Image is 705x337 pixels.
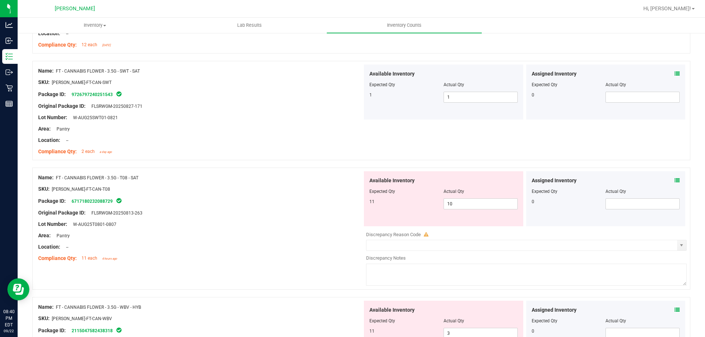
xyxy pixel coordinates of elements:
p: 08:40 PM EDT [3,308,14,328]
div: 0 [532,92,606,98]
span: Expected Qty [369,189,395,194]
span: [PERSON_NAME]-FT-CAN-SWT [52,80,112,85]
span: SKU: [38,186,50,192]
span: 11 each [82,256,97,261]
span: Assigned Inventory [532,177,576,184]
span: [DATE] [102,44,111,47]
span: Name: [38,175,54,180]
input: 10 [444,199,517,209]
span: Package ID: [38,198,66,204]
div: Expected Qty [532,81,606,88]
span: Original Package ID: [38,103,86,109]
span: -- [62,31,68,36]
span: Package ID: [38,91,66,97]
span: SKU: [38,315,50,321]
span: Available Inventory [369,177,415,184]
span: FT - CANNABIS FLOWER - 3.5G - WBV - HYB [56,305,141,310]
span: SKU: [38,79,50,85]
span: 12 each [82,42,97,47]
span: 11 [369,199,375,204]
span: Original Package ID: [38,210,86,216]
span: [PERSON_NAME]-FT-CAN-WBV [52,316,112,321]
span: FLSRWGM-20250827-171 [88,104,142,109]
a: Lab Results [172,18,327,33]
span: Lab Results [227,22,272,29]
a: Inventory Counts [327,18,481,33]
inline-svg: Inbound [6,37,13,44]
span: Location: [38,137,60,143]
span: Package ID: [38,327,66,333]
span: Pantry [53,127,70,132]
span: Name: [38,68,54,74]
span: -- [62,245,68,250]
span: Assigned Inventory [532,306,576,314]
span: 11 [369,329,375,334]
inline-svg: Retail [6,84,13,92]
div: Actual Qty [605,188,680,195]
span: Name: [38,304,54,310]
span: Compliance Qty: [38,149,77,154]
span: Expected Qty [369,318,395,323]
span: Actual Qty [444,82,464,87]
span: W-AUG25SWT01-0821 [69,115,118,120]
span: Available Inventory [369,306,415,314]
span: In Sync [116,197,122,204]
span: Hi, [PERSON_NAME]! [643,6,691,11]
span: Area: [38,232,51,238]
span: Compliance Qty: [38,42,77,48]
inline-svg: Reports [6,100,13,107]
span: Discrepancy Reason Code [366,232,421,237]
inline-svg: Analytics [6,21,13,29]
span: Pantry [53,233,70,238]
a: 2115047582438318 [72,328,113,333]
span: Inventory [18,22,172,29]
a: 6717180232088729 [72,199,113,204]
span: Available Inventory [369,70,415,78]
inline-svg: Inventory [6,53,13,60]
a: 9726797240251543 [72,92,113,97]
inline-svg: Outbound [6,69,13,76]
span: 4 hours ago [102,257,117,260]
p: 09/22 [3,328,14,334]
span: FT - CANNABIS FLOWER - 3.5G - SWT - SAT [56,69,140,74]
span: Area: [38,126,51,132]
span: Location: [38,244,60,250]
div: 0 [532,328,606,334]
span: FT - CANNABIS FLOWER - 3.5G - T08 - SAT [56,175,138,180]
span: Assigned Inventory [532,70,576,78]
div: Expected Qty [532,318,606,324]
span: W-AUG25T0801-0807 [69,222,116,227]
span: a day ago [100,150,112,154]
span: Actual Qty [444,189,464,194]
span: Compliance Qty: [38,255,77,261]
span: 1 [369,92,372,98]
span: Location: [38,30,60,36]
div: Actual Qty [605,81,680,88]
span: Actual Qty [444,318,464,323]
iframe: Resource center [7,278,29,300]
div: 0 [532,198,606,205]
span: [PERSON_NAME] [55,6,95,12]
span: 2 each [82,149,95,154]
span: [PERSON_NAME]-FT-CAN-T08 [52,187,110,192]
span: Expected Qty [369,82,395,87]
span: Lot Number: [38,221,67,227]
span: Inventory Counts [377,22,431,29]
div: Expected Qty [532,188,606,195]
div: Actual Qty [605,318,680,324]
span: select [677,240,686,250]
span: -- [62,138,68,143]
div: Discrepancy Notes [366,254,687,262]
span: In Sync [116,90,122,98]
span: FLSRWGM-20250813-263 [88,210,142,216]
a: Inventory [18,18,172,33]
input: 1 [444,92,517,102]
span: Lot Number: [38,114,67,120]
span: In Sync [116,326,122,334]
